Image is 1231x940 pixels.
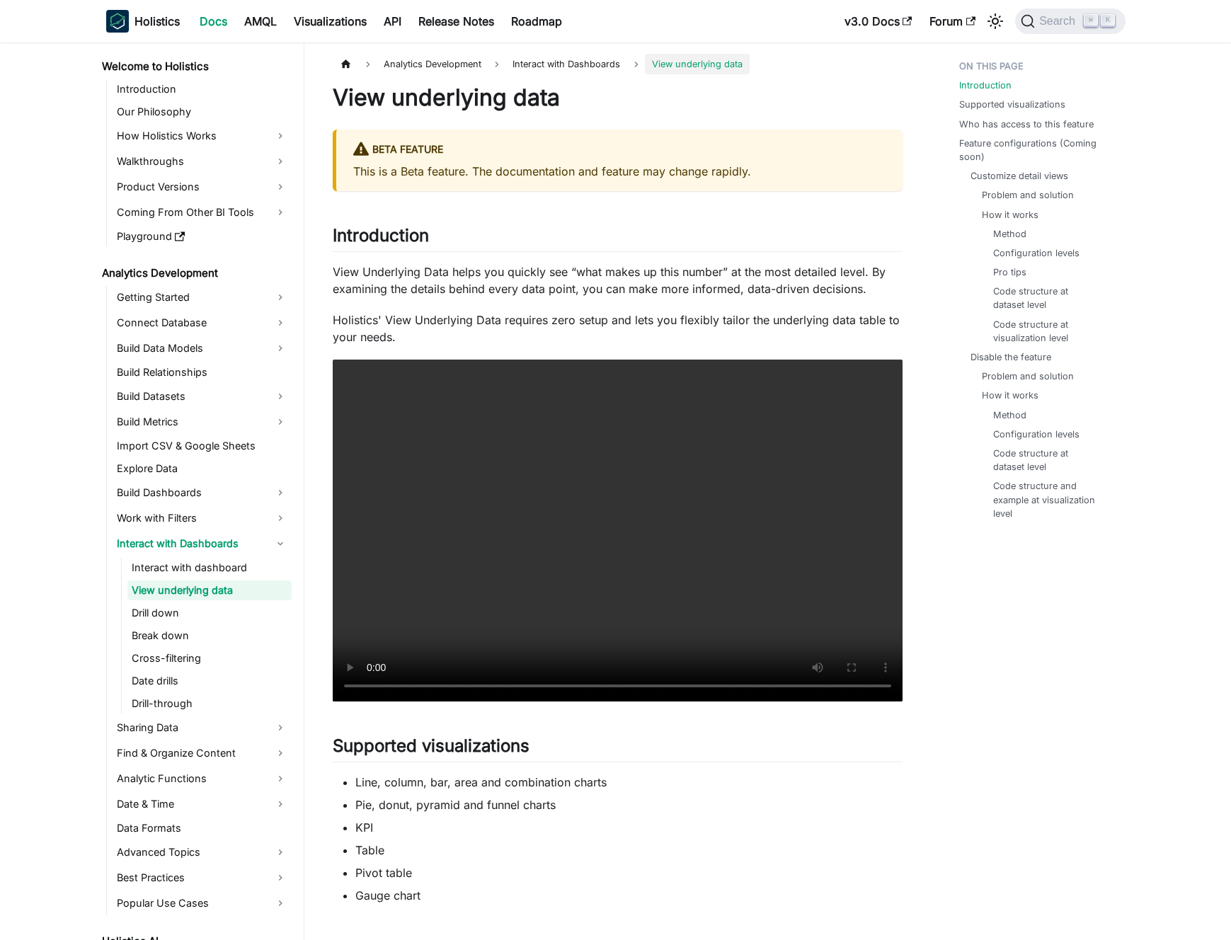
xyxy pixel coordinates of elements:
[113,411,292,433] a: Build Metrics
[982,208,1038,222] a: How it works
[333,311,903,345] p: Holistics' View Underlying Data requires zero setup and lets you flexibly tailor the underlying d...
[113,150,292,173] a: Walkthroughs
[377,54,488,74] span: Analytics Development
[993,408,1026,422] a: Method
[836,10,921,33] a: v3.0 Docs
[1015,8,1125,34] button: Search (Command+K)
[113,742,292,764] a: Find & Organize Content
[993,428,1080,441] a: Configuration levels
[98,263,292,283] a: Analytics Development
[993,227,1026,241] a: Method
[333,735,903,762] h2: Supported visualizations
[236,10,285,33] a: AMQL
[134,13,180,30] b: Holistics
[127,694,292,713] a: Drill-through
[959,98,1065,111] a: Supported visualizations
[113,125,292,147] a: How Holistics Works
[355,842,903,859] li: Table
[113,286,292,309] a: Getting Started
[127,603,292,623] a: Drill down
[993,447,1100,474] a: Code structure at dataset level
[353,141,886,159] div: BETA FEATURE
[355,819,903,836] li: KPI
[113,866,292,889] a: Best Practices
[106,10,129,33] img: Holistics
[113,201,292,224] a: Coming From Other BI Tools
[993,479,1100,520] a: Code structure and example at visualization level
[375,10,410,33] a: API
[113,102,292,122] a: Our Philosophy
[971,350,1051,364] a: Disable the feature
[645,54,750,74] span: View underlying data
[113,507,292,529] a: Work with Filters
[113,818,292,838] a: Data Formats
[1084,14,1098,27] kbd: ⌘
[959,79,1012,92] a: Introduction
[333,263,903,297] p: View Underlying Data helps you quickly see “what makes up this number” at the most detailed level...
[993,265,1026,279] a: Pro tips
[503,10,571,33] a: Roadmap
[113,227,292,246] a: Playground
[285,10,375,33] a: Visualizations
[113,481,292,504] a: Build Dashboards
[353,163,886,180] p: This is a Beta feature. The documentation and feature may change rapidly.
[505,54,627,74] span: Interact with Dashboards
[113,176,292,198] a: Product Versions
[333,225,903,252] h2: Introduction
[982,369,1074,383] a: Problem and solution
[127,558,292,578] a: Interact with dashboard
[113,79,292,99] a: Introduction
[333,54,903,74] nav: Breadcrumbs
[106,10,180,33] a: HolisticsHolistics
[113,841,292,864] a: Advanced Topics
[355,864,903,881] li: Pivot table
[113,311,292,334] a: Connect Database
[355,796,903,813] li: Pie, donut, pyramid and funnel charts
[982,188,1074,202] a: Problem and solution
[127,580,292,600] a: View underlying data
[333,54,360,74] a: Home page
[1101,14,1115,27] kbd: K
[113,362,292,382] a: Build Relationships
[959,117,1094,131] a: Who has access to this feature
[127,626,292,646] a: Break down
[127,648,292,668] a: Cross-filtering
[982,389,1038,402] a: How it works
[355,774,903,791] li: Line, column, bar, area and combination charts
[113,892,292,915] a: Popular Use Cases
[971,169,1068,183] a: Customize detail views
[113,385,292,408] a: Build Datasets
[993,318,1100,345] a: Code structure at visualization level
[113,532,292,555] a: Interact with Dashboards
[113,337,292,360] a: Build Data Models
[984,10,1007,33] button: Switch between dark and light mode (currently light mode)
[98,57,292,76] a: Welcome to Holistics
[993,285,1100,311] a: Code structure at dataset level
[113,436,292,456] a: Import CSV & Google Sheets
[191,10,236,33] a: Docs
[959,137,1117,164] a: Feature configurations (Coming soon)
[333,84,903,112] h1: View underlying data
[113,793,292,815] a: Date & Time
[92,42,304,940] nav: Docs sidebar
[113,459,292,478] a: Explore Data
[127,671,292,691] a: Date drills
[355,887,903,904] li: Gauge chart
[921,10,984,33] a: Forum
[410,10,503,33] a: Release Notes
[333,360,903,701] video: Your browser does not support embedding video, but you can .
[1035,15,1084,28] span: Search
[113,716,292,739] a: Sharing Data
[113,767,292,790] a: Analytic Functions
[993,246,1080,260] a: Configuration levels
